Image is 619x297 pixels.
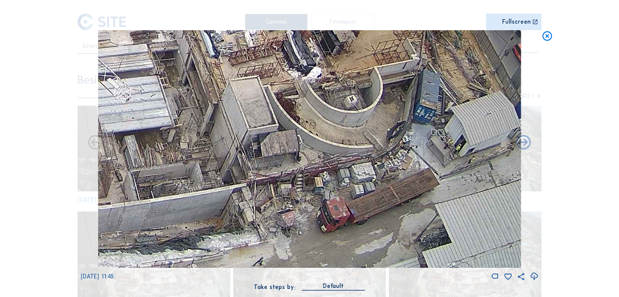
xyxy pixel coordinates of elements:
[515,134,532,152] i: Back
[87,134,104,152] i: Forward
[502,19,531,26] div: Fullscreen
[323,281,344,290] div: Default
[81,273,114,280] span: [DATE] 11:45
[98,30,521,268] img: Image
[302,281,365,290] div: Default
[254,284,296,290] div: Take steps by:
